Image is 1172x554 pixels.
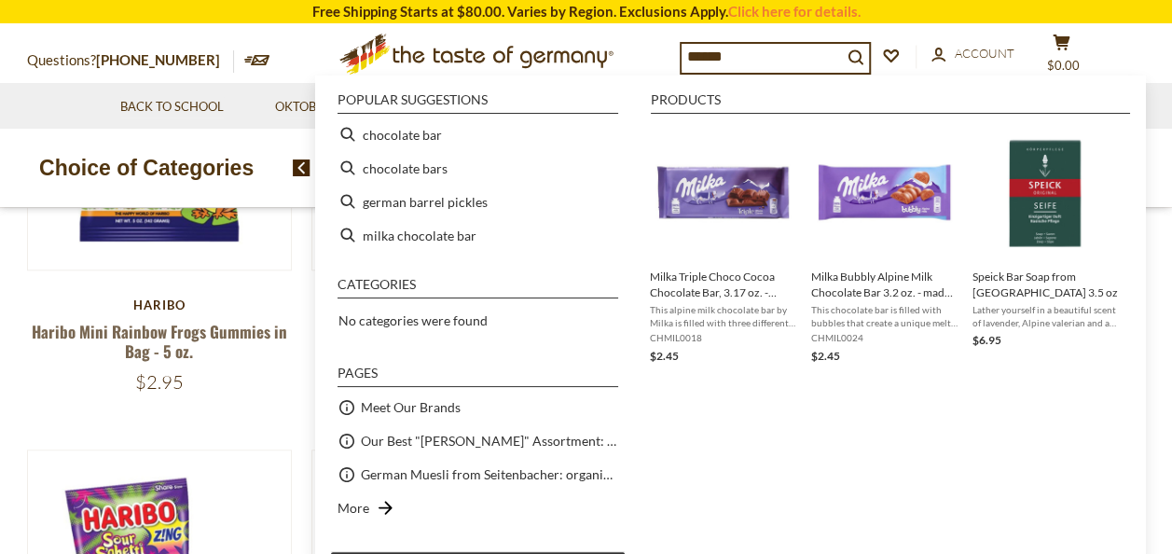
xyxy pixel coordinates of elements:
[338,278,618,298] li: Categories
[361,396,461,418] a: Meet Our Brands
[650,125,796,366] a: Milka Triple Choco Cocoa Chocolate Bar, 3.17 oz. - made in [GEOGRAPHIC_DATA]This alpine milk choc...
[650,349,679,363] span: $2.45
[330,492,626,525] li: More
[330,218,626,252] li: milka chocolate bar
[972,333,1001,347] span: $6.95
[27,298,293,312] div: Haribo
[1034,34,1090,80] button: $0.00
[651,93,1130,114] li: Products
[330,458,626,492] li: German Muesli from Seitenbacher: organic and natural food at its best.
[338,93,618,114] li: Popular suggestions
[931,44,1014,64] a: Account
[32,320,287,363] a: Haribo Mini Rainbow Frogs Gummies in Bag - 5 oz.
[972,269,1119,300] span: Speick Bar Soap from [GEOGRAPHIC_DATA] 3.5 oz
[972,125,1119,366] a: Speick Bar SoapSpeick Bar Soap from [GEOGRAPHIC_DATA] 3.5 ozLather yourself in a beautiful scent ...
[1047,58,1080,73] span: $0.00
[811,125,958,366] a: Milka Bubbly Alpine Milk Chocolate Bar 3.2 oz. - made in [GEOGRAPHIC_DATA]This chocolate bar is f...
[120,97,224,118] a: Back to School
[338,312,488,328] span: No categories were found
[96,51,220,68] a: [PHONE_NUMBER]
[650,331,796,344] span: CHMIL0018
[650,269,796,300] span: Milka Triple Choco Cocoa Chocolate Bar, 3.17 oz. - made in [GEOGRAPHIC_DATA]
[311,298,577,312] div: Haribo
[293,159,310,176] img: previous arrow
[811,331,958,344] span: CHMIL0024
[965,118,1126,373] li: Speick Bar Soap from Germany 3.5 oz
[978,125,1113,260] img: Speick Bar Soap
[811,269,958,300] span: Milka Bubbly Alpine Milk Chocolate Bar 3.2 oz. - made in [GEOGRAPHIC_DATA]
[27,48,234,73] p: Questions?
[972,303,1119,329] span: Lather yourself in a beautiful scent of lavender, Alpine valerian and a hint of lime. This soap c...
[650,303,796,329] span: This alpine milk chocolate bar by Milka is filled with three different types of delicious chocola...
[330,424,626,458] li: Our Best "[PERSON_NAME]" Assortment: 33 Choices For The Grillabend
[135,370,184,394] span: $2.95
[330,391,626,424] li: Meet Our Brands
[361,430,618,451] a: Our Best "[PERSON_NAME]" Assortment: 33 Choices For The Grillabend
[811,303,958,329] span: This chocolate bar is filled with bubbles that create a unique melt-in-your-mouth experience. Mad...
[811,349,840,363] span: $2.45
[804,118,965,373] li: Milka Bubbly Alpine Milk Chocolate Bar 3.2 oz. - made in Germany
[275,97,371,118] a: Oktoberfest
[955,46,1014,61] span: Account
[330,151,626,185] li: chocolate bars
[728,3,861,20] a: Click here for details.
[361,464,618,485] a: German Muesli from Seitenbacher: organic and natural food at its best.
[330,185,626,218] li: german barrel pickles
[330,118,626,151] li: chocolate bar
[338,367,618,387] li: Pages
[642,118,804,373] li: Milka Triple Choco Cocoa Chocolate Bar, 3.17 oz. - made in Germany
